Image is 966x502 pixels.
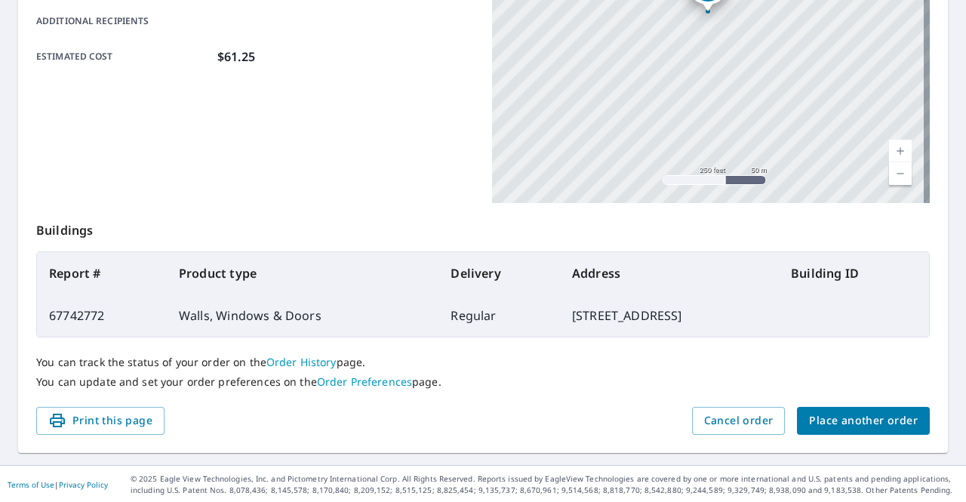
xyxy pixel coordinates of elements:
span: Cancel order [704,411,774,430]
a: Terms of Use [8,479,54,490]
p: Additional recipients [36,14,211,28]
button: Place another order [797,407,930,435]
td: [STREET_ADDRESS] [560,294,779,337]
a: Current Level 17, Zoom Out [889,162,912,185]
p: Estimated cost [36,48,211,66]
th: Delivery [438,252,560,294]
a: Current Level 17, Zoom In [889,140,912,162]
p: $61.25 [217,48,255,66]
a: Order Preferences [317,374,412,389]
th: Building ID [779,252,929,294]
td: Regular [438,294,560,337]
button: Print this page [36,407,165,435]
p: © 2025 Eagle View Technologies, Inc. and Pictometry International Corp. All Rights Reserved. Repo... [131,473,958,496]
span: Place another order [809,411,918,430]
p: | [8,480,108,489]
p: You can update and set your order preferences on the page. [36,375,930,389]
td: Walls, Windows & Doors [167,294,438,337]
th: Address [560,252,779,294]
p: You can track the status of your order on the page. [36,356,930,369]
button: Cancel order [692,407,786,435]
a: Privacy Policy [59,479,108,490]
p: Buildings [36,203,930,251]
span: Print this page [48,411,152,430]
th: Report # [37,252,167,294]
td: 67742772 [37,294,167,337]
a: Order History [266,355,337,369]
th: Product type [167,252,438,294]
